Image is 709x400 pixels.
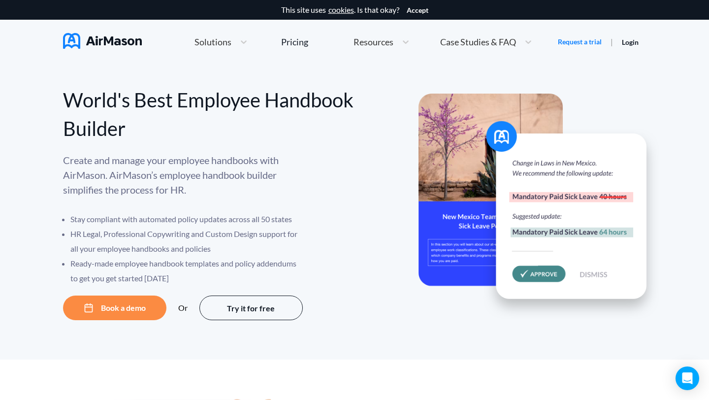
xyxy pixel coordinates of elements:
img: hero-banner [419,94,660,320]
div: World's Best Employee Handbook Builder [63,86,355,143]
a: Request a trial [558,37,602,47]
span: | [611,37,613,46]
div: Open Intercom Messenger [676,367,699,390]
a: Pricing [281,33,308,51]
li: Ready-made employee handbook templates and policy addendums to get you get started [DATE] [70,256,304,286]
a: cookies [328,5,354,14]
li: HR Legal, Professional Copywriting and Custom Design support for all your employee handbooks and ... [70,227,304,256]
button: Accept cookies [407,6,428,14]
p: Create and manage your employee handbooks with AirMason. AirMason’s employee handbook builder sim... [63,153,304,197]
span: Case Studies & FAQ [440,37,516,46]
span: Solutions [194,37,231,46]
div: Or [178,303,188,312]
button: Book a demo [63,296,166,320]
img: AirMason Logo [63,33,142,49]
li: Stay compliant with automated policy updates across all 50 states [70,212,304,227]
button: Try it for free [199,296,303,320]
div: Pricing [281,37,308,46]
a: Login [622,38,639,46]
span: Resources [354,37,393,46]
